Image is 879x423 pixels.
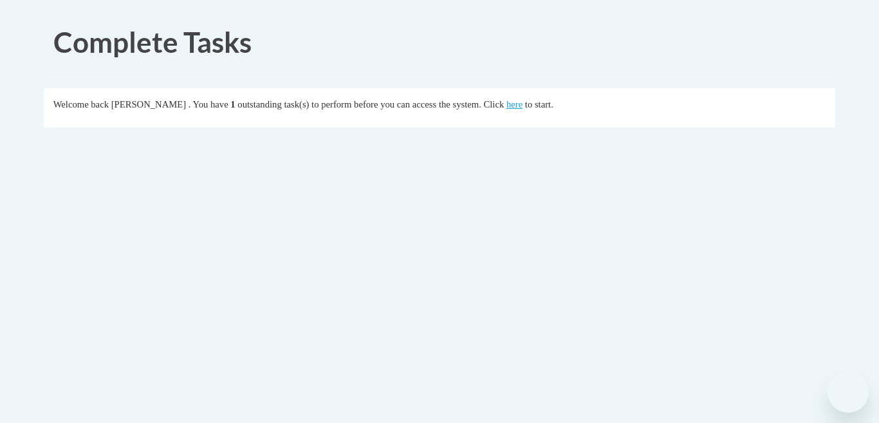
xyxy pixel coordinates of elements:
[53,25,252,59] span: Complete Tasks
[189,99,228,109] span: . You have
[111,99,186,109] span: [PERSON_NAME]
[506,99,523,109] a: here
[828,371,869,413] iframe: Button to launch messaging window
[53,99,109,109] span: Welcome back
[237,99,504,109] span: outstanding task(s) to perform before you can access the system. Click
[230,99,235,109] span: 1
[525,99,553,109] span: to start.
